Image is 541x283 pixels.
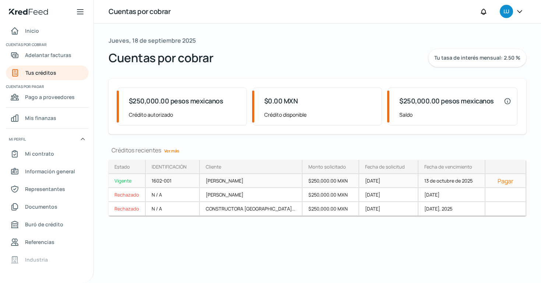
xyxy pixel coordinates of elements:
font: Rechazado [114,205,139,212]
font: Mis finanzas [25,114,56,121]
font: [DATE] [365,191,380,198]
font: $250,000.00 MXN [308,191,348,198]
font: Representantes [25,185,65,192]
font: $250,000.00 MXN [308,177,348,184]
font: $250,000.00 MXN [308,205,348,212]
font: [DATE] [424,191,439,198]
font: N / A [152,205,162,212]
a: Ver más [161,145,182,156]
font: Fecha de vencimiento [424,163,472,170]
font: Ver más [164,148,179,153]
a: Rechazado [109,202,146,216]
font: Inicio [25,27,39,34]
a: Adelantar facturas [6,48,89,63]
font: Tu tasa de interés mensual: 2.50 % [434,54,520,61]
font: Créditos recientes [112,146,161,154]
font: [PERSON_NAME] [206,191,243,198]
a: Inicio [6,24,89,38]
a: Representantes [6,182,89,197]
font: N / A [152,191,162,198]
a: Tus créditos [6,66,89,80]
font: Saldo [399,111,413,118]
a: Mis finanzas [6,111,89,125]
font: Jueves, 18 de septiembre 2025 [109,36,196,45]
a: Documentos [6,199,89,214]
a: Información general [6,164,89,179]
font: Mi contrato [25,150,54,157]
font: Pagar [498,177,513,185]
font: 1602-001 [152,177,172,184]
font: [DATE] [365,205,380,212]
font: Industria [25,256,48,263]
a: Pago a proveedores [6,90,89,105]
font: Estado [114,163,130,170]
font: [PERSON_NAME] [206,177,243,184]
font: Cuentas por cobrar [109,7,170,16]
font: Información general [25,168,75,175]
font: Mi perfil [9,137,26,142]
font: $250,000.00 pesos mexicanos [129,96,223,105]
font: Tus créditos [25,69,56,76]
font: Documentos [25,203,57,210]
font: Monto solicitado [308,163,346,170]
font: $250,000.00 pesos mexicanos [399,96,494,105]
font: Pago a proveedores [25,93,75,100]
font: CONSTRUCTORA [GEOGRAPHIC_DATA]... [206,205,295,212]
font: $0.00 MXN [264,96,298,105]
a: Referencias [6,235,89,250]
a: Rechazado [109,188,146,202]
font: Cliente [206,163,221,170]
a: Industria [6,252,89,267]
font: Crédito disponible [264,111,307,118]
button: Pagar [491,177,520,184]
font: Vigente [114,177,131,184]
a: Mi contrato [6,146,89,161]
font: 13 de octubre de 2025 [424,177,473,184]
font: Cuentas por cobrar [109,50,213,66]
font: [DATE] [365,177,380,184]
font: Adelantar facturas [25,52,71,59]
font: Cuentas por pagar [6,84,44,89]
a: Vigente [109,174,146,188]
font: Referencias [25,238,54,245]
a: Buró de crédito [6,217,89,232]
font: Cuentas por cobrar [6,42,47,47]
font: LU [503,8,509,15]
font: Fecha de solicitud [365,163,405,170]
font: Crédito autorizado [129,111,173,118]
font: [DATE], 2025 [424,205,452,212]
font: Buró de crédito [25,221,63,228]
font: IDENTIFICACIÓN [152,163,187,170]
font: Redes sociales [25,274,63,281]
font: Rechazado [114,191,139,198]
